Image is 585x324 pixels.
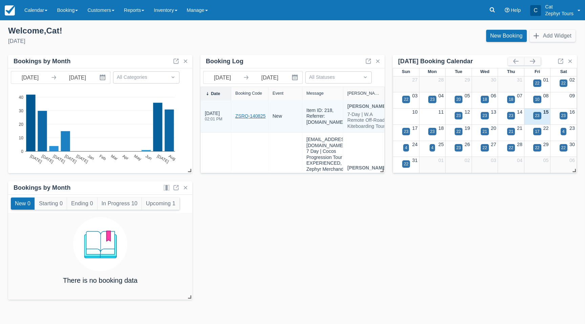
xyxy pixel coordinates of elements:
div: [DATE] [205,110,222,125]
div: Welcome , Cat ! [8,26,287,36]
div: Message [306,91,324,96]
div: 4 [562,129,565,135]
div: 23 [404,129,408,135]
div: Item ID: 218, Referrer: [DOMAIN_NAME] [306,108,344,125]
a: 08 [543,93,549,98]
p: Cat [545,3,573,10]
input: End Date [251,71,289,84]
a: 19 [464,125,470,131]
div: 22 [404,161,408,167]
a: 28 [517,142,522,147]
img: checkfront-main-nav-mini-logo.png [5,5,15,16]
div: 4 [405,145,407,151]
a: 21 [517,125,522,131]
div: 22 [535,145,539,151]
a: 14 [517,109,522,115]
div: 22 [404,96,408,102]
div: 17 [535,129,539,135]
a: 04 [517,158,522,163]
h4: There is no booking data [63,277,137,284]
span: Dropdown icon [362,74,369,80]
div: 4 [431,145,434,151]
button: Interact with the calendar and add the check-in date for your trip. [289,71,302,84]
a: 27 [412,77,417,83]
div: 02:01 PM [205,117,222,121]
a: 07 [517,93,522,98]
div: [EMAIL_ADDRESS][DOMAIN_NAME], Re: 7 Day | Cocos Progression Tour - EXPERIENCED, Zephyr Merchandis... [306,137,357,243]
div: 23 [535,113,539,119]
div: 23 [430,129,434,135]
div: 10 [535,96,539,102]
div: 21 [509,129,513,135]
div: [DATE] Booking Calendar [398,57,508,65]
a: 20 [491,125,496,131]
div: 22 [509,145,513,151]
a: 06 [491,93,496,98]
div: 23 [509,113,513,119]
a: 25 [438,142,444,147]
div: Booking Log [206,57,243,65]
div: Booking Code [235,91,262,96]
button: New 0 [11,198,35,210]
a: 09 [569,93,575,98]
button: Upcoming 1 [142,198,179,210]
div: 18 [509,96,513,102]
a: 22 [543,125,549,131]
div: 21 [482,129,487,135]
span: Fri [535,69,540,74]
div: 22 [561,145,566,151]
a: 11 [438,109,444,115]
span: Help [511,7,521,13]
a: 05 [464,93,470,98]
a: 03 [491,158,496,163]
div: 22 [482,145,487,151]
div: Date [211,91,220,96]
span: Sun [402,69,410,74]
button: In Progress 10 [97,198,142,210]
a: 29 [464,77,470,83]
a: 02 [569,77,575,83]
a: 01 [543,77,549,83]
input: End Date [59,71,96,84]
a: 04 [438,93,444,98]
div: 23 [482,113,487,119]
a: 30 [491,77,496,83]
a: 15 [543,109,549,115]
a: New Booking [486,30,527,42]
span: new [273,113,282,119]
button: Ending 0 [67,198,97,210]
i: Help [505,8,510,13]
a: 31 [517,77,522,83]
div: Bookings by Month [14,57,71,65]
div: [DATE] [8,37,287,45]
a: 18 [438,125,444,131]
button: Starting 0 [35,198,67,210]
div: 23 [430,96,434,102]
div: C [530,5,541,16]
strong: [PERSON_NAME] [347,103,387,109]
a: ZSRQ-140825 [235,113,266,120]
img: booking.png [73,217,127,271]
input: Start Date [11,71,49,84]
a: 26 [464,142,470,147]
div: Event [273,91,283,96]
div: 22 [561,80,566,86]
a: 23 [569,125,575,131]
a: 10 [412,109,417,115]
div: 23 [456,113,461,119]
input: Start Date [203,71,241,84]
div: 23 [456,145,461,151]
button: Add Widget [529,30,576,42]
a: 16 [569,109,575,115]
span: Tue [455,69,462,74]
a: 02 [464,158,470,163]
button: Interact with the calendar and add the check-in date for your trip. [96,71,110,84]
div: 18 [482,96,487,102]
a: 12 [464,109,470,115]
a: 17 [412,125,417,131]
a: 24 [412,142,417,147]
a: 30 [569,142,575,147]
a: 13 [491,109,496,115]
p: Zephyr Tours [545,10,573,17]
div: [PERSON_NAME]/Item [347,91,380,96]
